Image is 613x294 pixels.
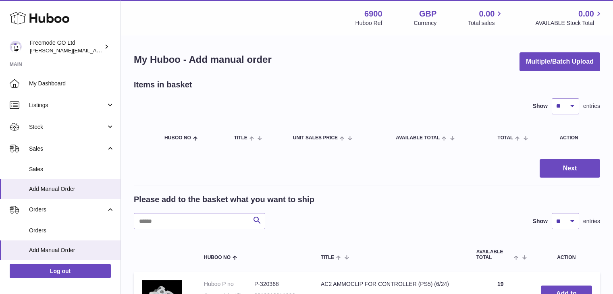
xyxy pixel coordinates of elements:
[29,101,106,109] span: Listings
[30,39,102,54] div: Freemode GO Ltd
[29,123,106,131] span: Stock
[234,135,247,141] span: Title
[364,8,382,19] strong: 6900
[533,241,600,268] th: Action
[583,102,600,110] span: entries
[29,80,114,87] span: My Dashboard
[468,19,504,27] span: Total sales
[519,52,600,71] button: Multiple/Batch Upload
[29,166,114,173] span: Sales
[293,135,338,141] span: Unit Sales Price
[533,102,548,110] label: Show
[533,217,548,225] label: Show
[134,53,272,66] h1: My Huboo - Add manual order
[134,194,314,205] h2: Please add to the basket what you want to ship
[204,280,254,288] dt: Huboo P no
[254,280,305,288] dd: P-320368
[419,8,436,19] strong: GBP
[29,185,114,193] span: Add Manual Order
[468,8,504,27] a: 0.00 Total sales
[498,135,513,141] span: Total
[164,135,191,141] span: Huboo no
[204,255,231,260] span: Huboo no
[540,159,600,178] button: Next
[535,19,603,27] span: AVAILABLE Stock Total
[355,19,382,27] div: Huboo Ref
[476,249,512,260] span: AVAILABLE Total
[30,47,162,54] span: [PERSON_NAME][EMAIL_ADDRESS][DOMAIN_NAME]
[583,217,600,225] span: entries
[29,145,106,153] span: Sales
[134,79,192,90] h2: Items in basket
[10,41,22,53] img: lenka.smikniarova@gioteck.com
[29,227,114,234] span: Orders
[578,8,594,19] span: 0.00
[29,206,106,213] span: Orders
[560,135,592,141] div: Action
[535,8,603,27] a: 0.00 AVAILABLE Stock Total
[29,246,114,254] span: Add Manual Order
[414,19,437,27] div: Currency
[10,264,111,278] a: Log out
[479,8,495,19] span: 0.00
[321,255,334,260] span: Title
[396,135,440,141] span: AVAILABLE Total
